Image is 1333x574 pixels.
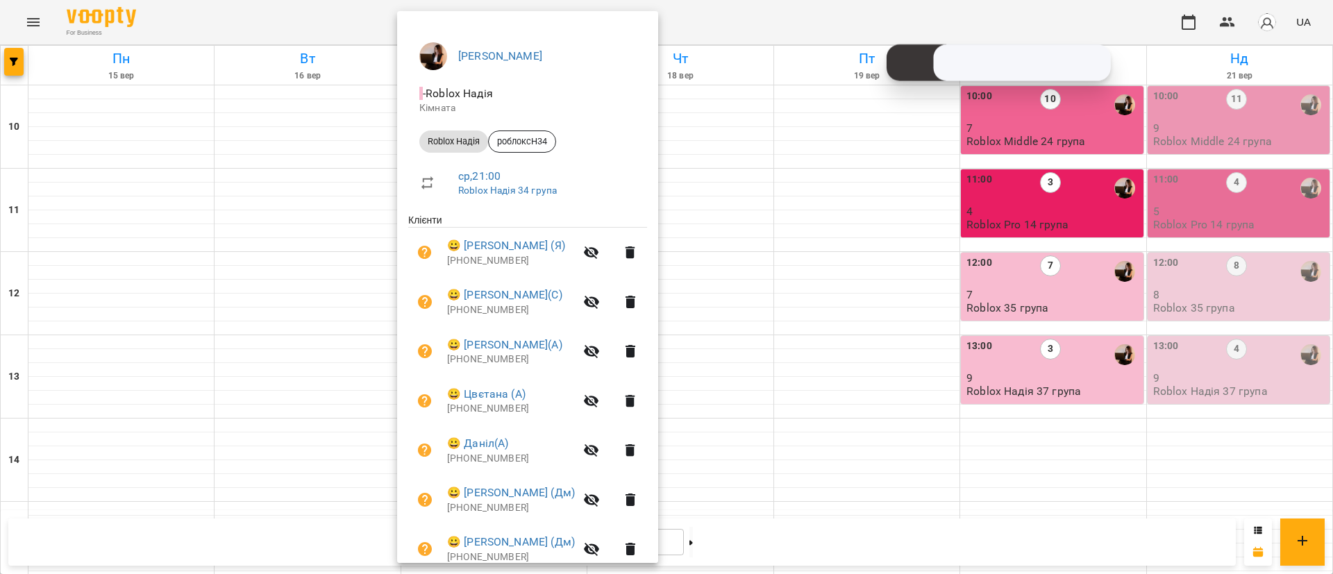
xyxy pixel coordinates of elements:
[447,303,575,317] p: [PHONE_NUMBER]
[408,434,442,467] button: Візит ще не сплачено. Додати оплату?
[419,135,488,148] span: Roblox Надія
[447,386,526,403] a: 😀 Цвєтана (А)
[408,335,442,368] button: Візит ще не сплачено. Додати оплату?
[458,49,542,62] a: [PERSON_NAME]
[408,236,442,269] button: Візит ще не сплачено. Додати оплату?
[458,169,501,183] a: ср , 21:00
[408,532,442,566] button: Візит ще не сплачено. Додати оплату?
[447,484,575,501] a: 😀 [PERSON_NAME] (Дм)
[408,385,442,418] button: Візит ще не сплачено. Додати оплату?
[447,337,562,353] a: 😀 [PERSON_NAME](А)
[447,534,575,550] a: 😀 [PERSON_NAME] (Дм)
[447,550,575,564] p: [PHONE_NUMBER]
[447,452,575,466] p: [PHONE_NUMBER]
[447,402,575,416] p: [PHONE_NUMBER]
[419,101,636,115] p: Кімната
[447,287,562,303] a: 😀 [PERSON_NAME](С)
[447,435,509,452] a: 😀 Даніл(А)
[419,42,447,70] img: f1c8304d7b699b11ef2dd1d838014dff.jpg
[447,501,575,515] p: [PHONE_NUMBER]
[408,285,442,319] button: Візит ще не сплачено. Додати оплату?
[447,353,575,366] p: [PHONE_NUMBER]
[488,130,556,153] div: роблоксН34
[447,237,565,254] a: 😀 [PERSON_NAME] (Я)
[489,135,555,148] span: роблоксН34
[408,483,442,516] button: Візит ще не сплачено. Додати оплату?
[419,87,496,100] span: - Roblox Надія
[458,185,557,196] a: Roblox Надія 34 група
[447,254,575,268] p: [PHONE_NUMBER]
